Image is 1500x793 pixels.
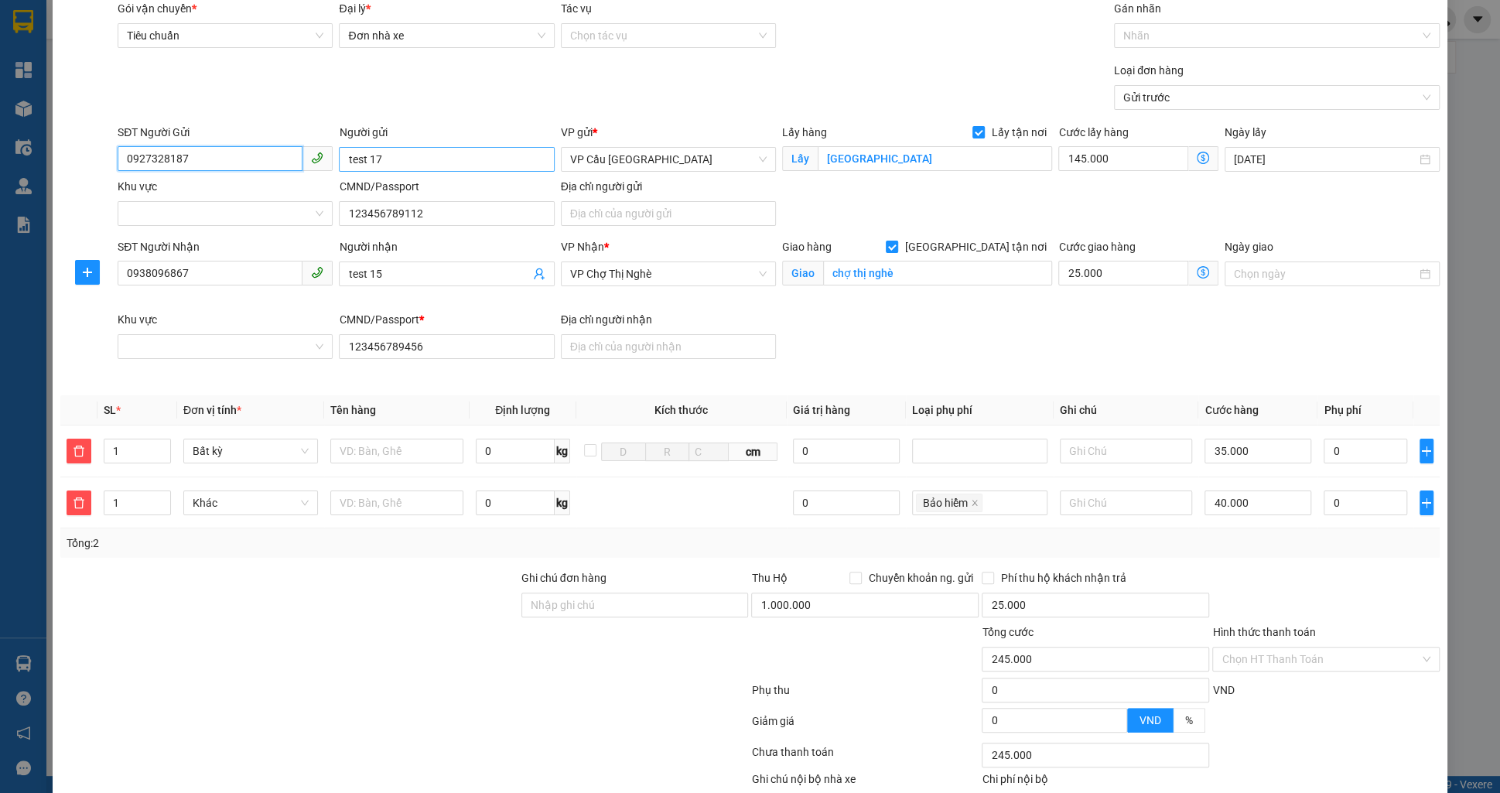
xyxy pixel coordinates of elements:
span: dollar-circle [1197,266,1209,279]
span: plus [1420,445,1433,457]
label: Cước lấy hàng [1058,126,1128,138]
span: SL [104,404,116,416]
button: plus [1420,439,1433,463]
span: delete [67,445,91,457]
span: Phụ phí [1324,404,1361,416]
span: Khác [193,491,309,514]
input: Ghi Chú [1060,439,1192,463]
button: plus [75,260,100,285]
button: plus [1420,490,1433,515]
input: 0 [793,439,900,463]
span: plus [76,266,99,279]
span: kg [555,490,570,515]
span: kg [555,439,570,463]
span: Đơn vị tính [183,404,241,416]
div: Người nhận [339,238,554,255]
input: Ghi chú đơn hàng [521,593,749,617]
input: Ghi Chú [1060,490,1192,515]
div: Địa chỉ người gửi [561,178,776,195]
span: Lấy hàng [782,126,827,138]
div: Phụ thu [750,682,980,709]
span: Bảo hiểm [923,494,968,511]
span: Đại lý [339,2,370,15]
label: Loại đơn hàng [1114,64,1184,77]
input: Giao tận nơi [823,261,1053,285]
button: delete [67,439,91,463]
span: Lấy tận nơi [985,124,1052,141]
span: close [971,499,979,508]
input: 0 [793,490,900,515]
div: Người gửi [339,124,554,141]
span: Giao hàng [782,241,832,253]
span: Kích thước [654,404,708,416]
label: Tác vụ [561,2,592,15]
button: delete [67,490,91,515]
span: delete [67,497,91,509]
input: VD: Bàn, Ghế [330,439,463,463]
span: VP Cầu Sài Gòn [570,148,767,171]
label: Ghi chú đơn hàng [521,572,606,584]
div: CMND/Passport [339,311,554,328]
span: VND [1212,684,1234,696]
div: SĐT Người Gửi [118,124,333,141]
span: cm [729,443,777,461]
th: Ghi chú [1054,395,1198,426]
span: phone [311,266,323,279]
input: C [688,443,729,461]
span: Chuyển khoản ng. gửi [862,569,979,586]
input: VD: Bàn, Ghế [330,490,463,515]
div: CMND/Passport [339,178,554,195]
span: Gói vận chuyển [118,2,196,15]
span: dollar-circle [1197,152,1209,164]
input: Cước lấy hàng [1058,146,1188,171]
div: Tổng: 2 [67,535,579,552]
span: Tiêu chuẩn [127,24,323,47]
input: Địa chỉ của người nhận [561,334,776,359]
span: Bất kỳ [193,439,309,463]
span: % [1185,714,1193,726]
div: Khu vực [118,311,333,328]
div: VP gửi [561,124,776,141]
div: Địa chỉ người nhận [561,311,776,328]
span: VP Chợ Thị Nghè [570,262,767,285]
span: phone [311,152,323,164]
div: Giảm giá [750,713,980,740]
span: [GEOGRAPHIC_DATA] tận nơi [898,238,1052,255]
label: Hình thức thanh toán [1212,626,1315,638]
span: Lấy [782,146,818,171]
div: SĐT Người Nhận [118,238,333,255]
span: Bảo hiểm [916,494,982,512]
input: D [601,443,646,461]
input: Ngày giao [1234,265,1416,282]
span: user-add [533,268,545,280]
input: R [645,443,690,461]
span: Giá trị hàng [793,404,850,416]
div: Khu vực [118,178,333,195]
input: Cước giao hàng [1058,261,1188,285]
span: Tên hàng [330,404,376,416]
span: VND [1140,714,1161,726]
span: Thu Hộ [751,572,787,584]
label: Ngày lấy [1225,126,1266,138]
span: Giao [782,261,823,285]
div: Chưa thanh toán [750,743,980,771]
span: Đơn nhà xe [348,24,545,47]
span: Tổng cước [982,626,1033,638]
span: Cước hàng [1204,404,1258,416]
th: Loại phụ phí [906,395,1054,426]
label: Ngày giao [1225,241,1273,253]
input: Ngày lấy [1234,151,1416,168]
input: Địa chỉ của người gửi [561,201,776,226]
label: Gán nhãn [1114,2,1161,15]
span: Định lượng [495,404,550,416]
span: Gửi trước [1123,86,1430,109]
span: plus [1420,497,1433,509]
span: VP Nhận [561,241,604,253]
label: Cước giao hàng [1058,241,1135,253]
input: Lấy tận nơi [818,146,1053,171]
span: Phí thu hộ khách nhận trả [994,569,1132,586]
